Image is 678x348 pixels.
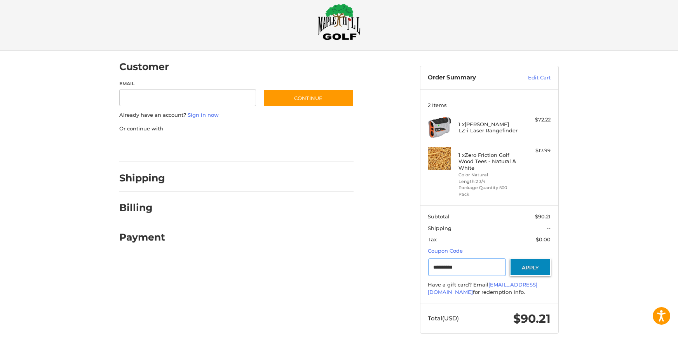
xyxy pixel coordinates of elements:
h2: Shipping [119,172,165,184]
span: $90.21 [514,311,551,326]
iframe: PayPal-paypal [117,140,175,154]
iframe: PayPal-paylater [183,140,241,154]
iframe: PayPal-venmo [249,140,307,154]
h2: Payment [119,231,165,243]
span: $0.00 [536,236,551,243]
p: Or continue with [119,125,354,133]
li: Length 2 3/4 [459,178,518,185]
img: Maple Hill Golf [318,4,361,40]
a: Sign in now [188,112,219,118]
li: Color Natural [459,172,518,178]
span: $90.21 [535,213,551,220]
h3: 2 Items [428,102,551,108]
button: Continue [263,89,354,107]
span: Tax [428,236,437,243]
h3: Order Summary [428,74,512,82]
iframe: Google Customer Reviews [614,327,678,348]
a: Edit Cart [512,74,551,82]
span: -- [547,225,551,231]
input: Gift Certificate or Coupon Code [428,258,506,276]
span: Subtotal [428,213,450,220]
li: Package Quantity 500 Pack [459,185,518,197]
button: Apply [510,258,551,276]
div: $17.99 [520,147,551,155]
h2: Billing [119,202,165,214]
p: Already have an account? [119,111,354,119]
h4: 1 x [PERSON_NAME] LZ-i Laser Rangefinder [459,121,518,134]
div: $72.22 [520,116,551,124]
span: Shipping [428,225,452,231]
a: Coupon Code [428,248,463,254]
span: Total (USD) [428,315,459,322]
h4: 1 x Zero Friction Golf Wood Tees - Natural & White [459,152,518,171]
h2: Customer [119,61,169,73]
label: Email [119,80,256,87]
div: Have a gift card? Email for redemption info. [428,281,551,296]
